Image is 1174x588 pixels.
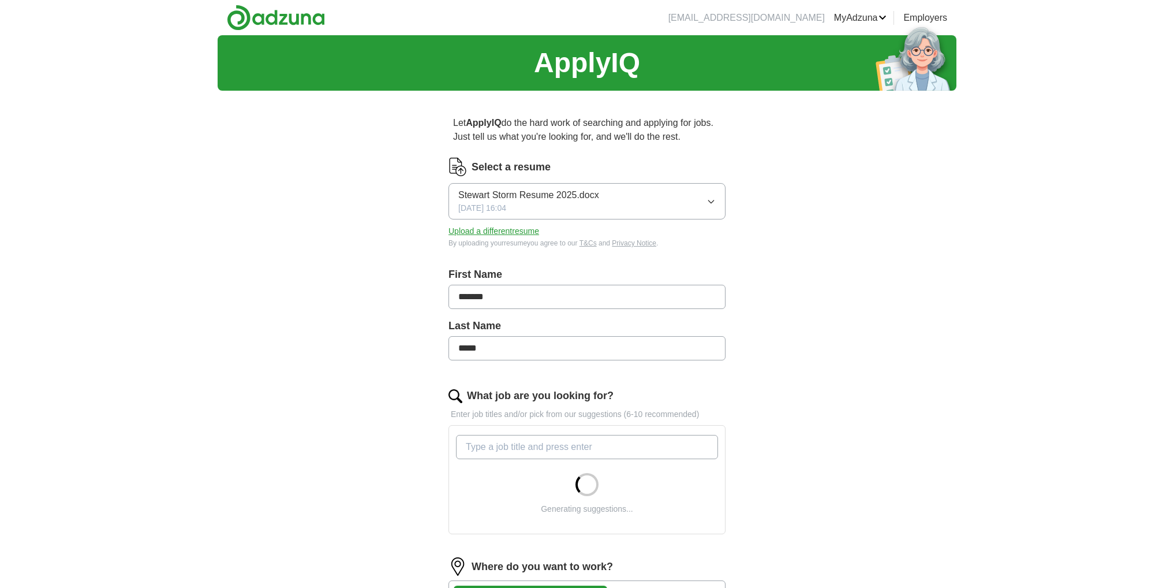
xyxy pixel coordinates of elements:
img: location.png [448,557,467,576]
input: Type a job title and press enter [456,435,718,459]
button: Stewart Storm Resume 2025.docx[DATE] 16:04 [448,183,726,219]
p: Enter job titles and/or pick from our suggestions (6-10 recommended) [448,408,726,420]
a: MyAdzuna [834,11,887,25]
div: Generating suggestions... [541,503,633,515]
span: Stewart Storm Resume 2025.docx [458,188,599,202]
label: Where do you want to work? [472,559,613,575]
a: Privacy Notice [612,239,656,247]
label: First Name [448,267,726,282]
li: [EMAIL_ADDRESS][DOMAIN_NAME] [668,11,825,25]
button: Upload a differentresume [448,225,539,237]
label: Select a resume [472,159,551,175]
a: T&Cs [579,239,597,247]
a: Employers [903,11,947,25]
img: search.png [448,389,462,403]
div: By uploading your resume you agree to our and . [448,238,726,248]
span: [DATE] 16:04 [458,202,506,214]
h1: ApplyIQ [534,42,640,84]
img: Adzuna logo [227,5,325,31]
label: Last Name [448,318,726,334]
label: What job are you looking for? [467,388,614,404]
p: Let do the hard work of searching and applying for jobs. Just tell us what you're looking for, an... [448,111,726,148]
strong: ApplyIQ [466,118,501,128]
img: CV Icon [448,158,467,176]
